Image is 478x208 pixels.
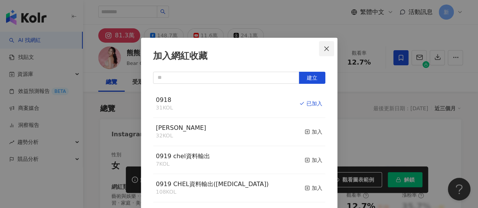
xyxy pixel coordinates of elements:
div: 7 KOL [156,160,210,168]
div: 加入 [305,184,322,192]
div: 31 KOL [156,104,173,112]
a: [PERSON_NAME] [156,125,206,131]
button: 加入 [305,180,322,196]
a: 0919 chel資料輸出 [156,153,210,159]
div: 加入 [305,156,322,164]
span: [PERSON_NAME] [156,124,206,131]
div: 已加入 [299,99,322,108]
button: 建立 [299,72,325,84]
span: 0919 chel資料輸出 [156,153,210,160]
button: 已加入 [299,96,322,112]
a: 0919 CHEL資料輸出([MEDICAL_DATA]) [156,181,269,187]
span: 0919 CHEL資料輸出([MEDICAL_DATA]) [156,180,269,188]
div: 加入 [305,128,322,136]
button: 加入 [305,124,322,140]
div: 32 KOL [156,132,206,140]
a: 0918 [156,97,172,103]
span: 0918 [156,96,172,103]
div: 加入網紅收藏 [153,50,325,63]
button: 加入 [305,152,322,168]
span: 建立 [307,75,317,81]
div: 108 KOL [156,188,269,196]
span: close [323,46,329,52]
button: Close [319,41,334,56]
